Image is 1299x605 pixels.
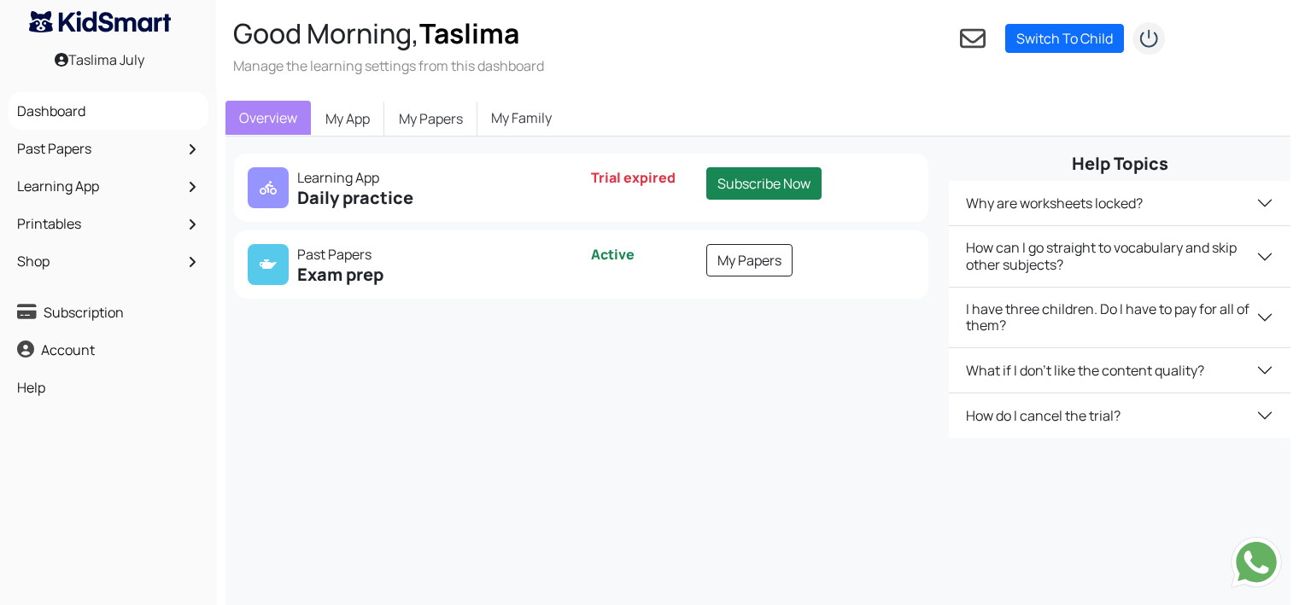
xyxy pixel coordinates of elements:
[949,226,1290,286] button: How can I go straight to vocabulary and skip other subjects?
[13,373,204,402] a: Help
[233,56,544,75] h3: Manage the learning settings from this dashboard
[419,15,519,52] span: Taslima
[13,247,204,276] a: Shop
[706,167,822,200] a: Subscribe Now
[233,17,544,49] h2: Good Morning,
[384,101,477,137] a: My Papers
[1005,24,1124,53] a: Switch To Child
[949,181,1290,225] button: Why are worksheets locked?
[29,11,171,32] img: KidSmart logo
[13,134,204,163] a: Past Papers
[706,244,793,276] a: My Papers
[949,154,1290,174] h5: Help Topics
[311,101,384,137] a: My App
[13,335,204,364] a: Account
[13,298,204,327] a: Subscription
[949,393,1290,438] button: How do I cancel the trial?
[13,172,204,201] a: Learning App
[949,348,1290,393] button: What if I don't like the content quality?
[13,96,204,125] a: Dashboard
[13,209,204,238] a: Printables
[248,244,571,265] p: Past Papers
[949,288,1290,347] button: I have three children. Do I have to pay for all of them?
[477,101,565,135] a: My Family
[248,265,571,285] h5: Exam prep
[1132,21,1166,55] img: logout2.png
[248,188,571,208] h5: Daily practice
[591,245,635,264] span: Active
[1231,537,1282,588] img: Send whatsapp message to +442080035976
[225,101,311,135] a: Overview
[591,168,676,187] span: Trial expired
[248,167,571,188] p: Learning App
